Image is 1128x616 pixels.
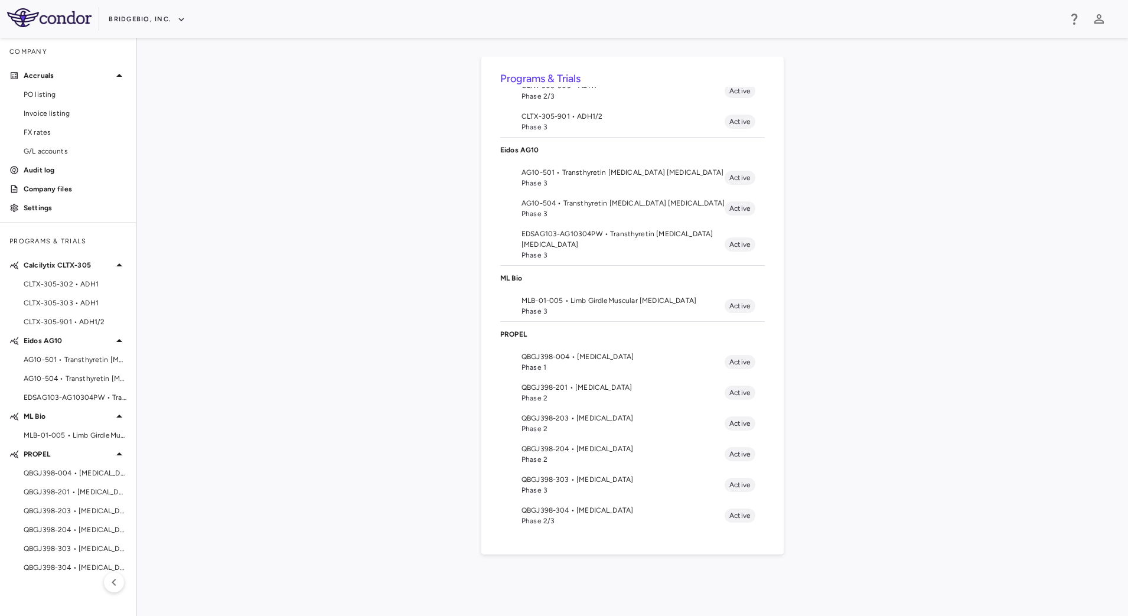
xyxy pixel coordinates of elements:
span: MLB-01-005 • Limb GirdleMuscular [MEDICAL_DATA] [521,295,725,306]
span: Active [725,172,755,183]
p: Accruals [24,70,112,81]
div: ML Bio [500,266,765,291]
li: EDSAG103-AG10304PW • Transthyretin [MEDICAL_DATA] [MEDICAL_DATA]Phase 3Active [500,224,765,265]
span: Active [725,449,755,459]
span: Active [725,510,755,521]
p: ML Bio [24,411,112,422]
li: QBGJ398-304 • [MEDICAL_DATA]Phase 2/3Active [500,500,765,531]
span: QBGJ398-004 • [MEDICAL_DATA] [24,468,126,478]
p: Settings [24,203,126,213]
span: G/L accounts [24,146,126,157]
li: MLB-01-005 • Limb GirdleMuscular [MEDICAL_DATA]Phase 3Active [500,291,765,321]
span: Phase 2 [521,454,725,465]
span: Active [725,239,755,250]
p: Eidos AG10 [24,335,112,346]
li: CLTX-305-303 • ADH1Phase 2/3Active [500,76,765,106]
span: Active [725,301,755,311]
span: PO listing [24,89,126,100]
span: CLTX-305-901 • ADH1/2 [521,111,725,122]
span: Phase 3 [521,485,725,496]
li: CLTX-305-901 • ADH1/2Phase 3Active [500,106,765,137]
p: PROPEL [500,329,765,340]
span: FX rates [24,127,126,138]
span: AG10-504 • Transthyretin [MEDICAL_DATA] [MEDICAL_DATA] [521,198,725,208]
h6: Programs & Trials [500,71,765,87]
span: CLTX-305-303 • ADH1 [24,298,126,308]
span: Active [725,86,755,96]
span: Active [725,387,755,398]
span: QBGJ398-203 • [MEDICAL_DATA] [521,413,725,423]
span: Active [725,116,755,127]
span: QBGJ398-204 • [MEDICAL_DATA] [521,444,725,454]
p: Eidos AG10 [500,145,765,155]
span: CLTX-305-302 • ADH1 [24,279,126,289]
span: Active [725,480,755,490]
span: EDSAG103-AG10304PW • Transthyretin [MEDICAL_DATA] [MEDICAL_DATA] [24,392,126,403]
span: Invoice listing [24,108,126,119]
span: Phase 3 [521,208,725,219]
span: Phase 3 [521,178,725,188]
span: QBGJ398-304 • [MEDICAL_DATA] [521,505,725,516]
span: QBGJ398-204 • [MEDICAL_DATA] [24,524,126,535]
span: AG10-501 • Transthyretin [MEDICAL_DATA] [MEDICAL_DATA] [24,354,126,365]
span: Active [725,203,755,214]
li: QBGJ398-303 • [MEDICAL_DATA]Phase 3Active [500,470,765,500]
div: PROPEL [500,322,765,347]
li: QBGJ398-203 • [MEDICAL_DATA]Phase 2Active [500,408,765,439]
span: Phase 2 [521,393,725,403]
p: ML Bio [500,273,765,283]
span: AG10-504 • Transthyretin [MEDICAL_DATA] [MEDICAL_DATA] [24,373,126,384]
span: Active [725,418,755,429]
span: Phase 3 [521,306,725,317]
span: QBGJ398-303 • [MEDICAL_DATA] [24,543,126,554]
span: Phase 2/3 [521,516,725,526]
div: Eidos AG10 [500,138,765,162]
span: QBGJ398-201 • [MEDICAL_DATA] [521,382,725,393]
li: AG10-501 • Transthyretin [MEDICAL_DATA] [MEDICAL_DATA]Phase 3Active [500,162,765,193]
span: AG10-501 • Transthyretin [MEDICAL_DATA] [MEDICAL_DATA] [521,167,725,178]
span: QBGJ398-203 • [MEDICAL_DATA] [24,506,126,516]
span: EDSAG103-AG10304PW • Transthyretin [MEDICAL_DATA] [MEDICAL_DATA] [521,229,725,250]
span: QBGJ398-201 • [MEDICAL_DATA] [24,487,126,497]
span: MLB-01-005 • Limb GirdleMuscular [MEDICAL_DATA] [24,430,126,441]
span: CLTX-305-901 • ADH1/2 [24,317,126,327]
span: QBGJ398-303 • [MEDICAL_DATA] [521,474,725,485]
p: Audit log [24,165,126,175]
button: BridgeBio, Inc. [109,10,185,29]
span: Phase 2 [521,423,725,434]
span: Phase 1 [521,362,725,373]
p: Calcilytix CLTX-305 [24,260,112,270]
li: AG10-504 • Transthyretin [MEDICAL_DATA] [MEDICAL_DATA]Phase 3Active [500,193,765,224]
span: Phase 3 [521,250,725,260]
p: Company files [24,184,126,194]
span: Active [725,357,755,367]
span: QBGJ398-304 • [MEDICAL_DATA] [24,562,126,573]
li: QBGJ398-204 • [MEDICAL_DATA]Phase 2Active [500,439,765,470]
img: logo-full-SnFGN8VE.png [7,8,92,27]
p: PROPEL [24,449,112,459]
li: QBGJ398-201 • [MEDICAL_DATA]Phase 2Active [500,377,765,408]
span: QBGJ398-004 • [MEDICAL_DATA] [521,351,725,362]
li: QBGJ398-004 • [MEDICAL_DATA]Phase 1Active [500,347,765,377]
span: Phase 2/3 [521,91,725,102]
span: Phase 3 [521,122,725,132]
